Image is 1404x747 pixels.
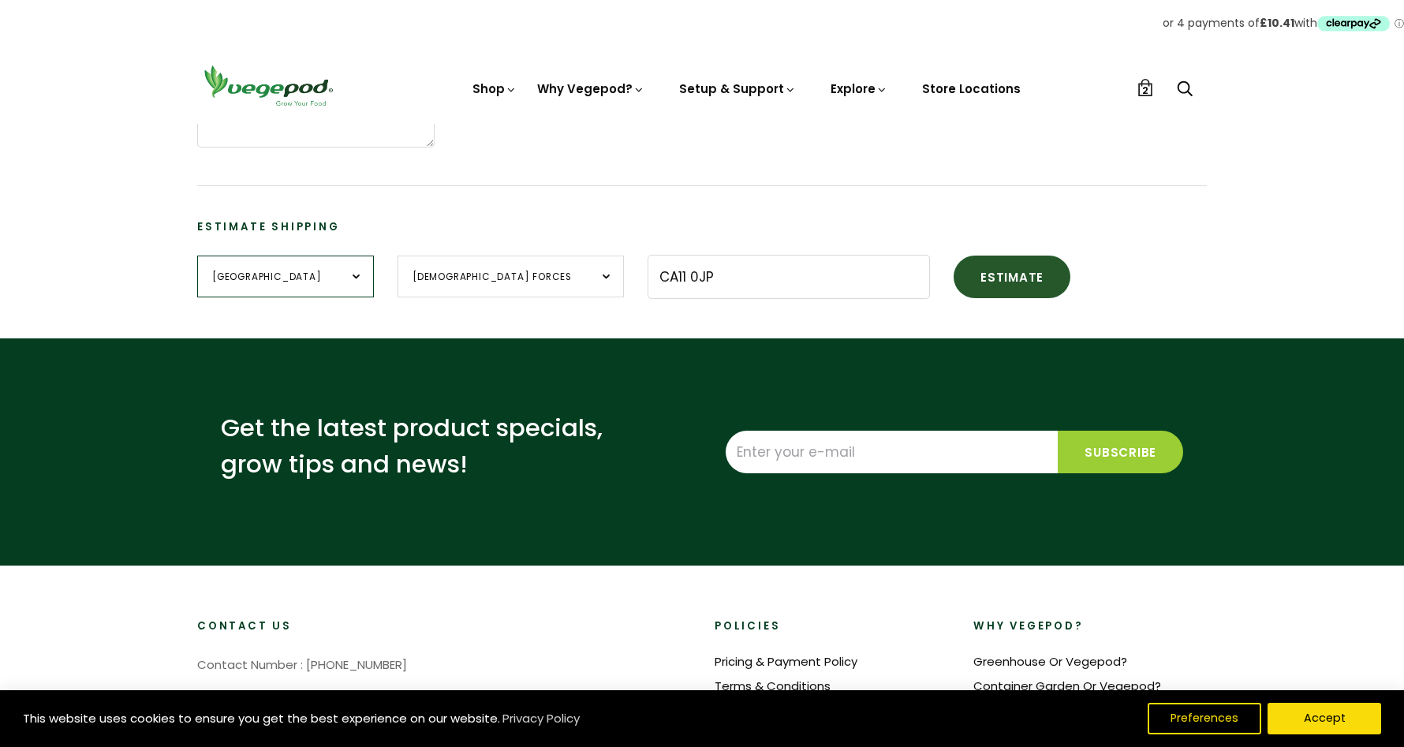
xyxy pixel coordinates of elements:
[679,80,796,97] a: Setup & Support
[1148,703,1261,734] button: Preferences
[221,409,615,483] p: Get the latest product specials, grow tips and news!
[831,80,887,97] a: Explore
[1142,83,1148,98] span: 2
[715,619,948,634] h2: Policies
[648,255,930,299] input: Zip Code
[23,710,500,726] span: This website uses cookies to ensure you get the best experience on our website.
[537,80,644,97] a: Why Vegepod?
[973,653,1127,670] a: Greenhouse Or Vegepod?
[1137,79,1154,96] a: 2
[197,256,374,297] select: Country
[1058,431,1183,473] input: Subscribe
[1268,703,1381,734] button: Accept
[398,256,624,297] select: Province
[1177,81,1193,98] a: Search
[726,431,1058,473] input: Enter your e-mail
[197,63,339,108] img: Vegepod
[500,704,582,733] a: Privacy Policy (opens in a new tab)
[197,653,689,724] p: Contact Number : [PHONE_NUMBER] Phone Hours : 4:00 pm - 10:00pm BST/GMT
[715,653,857,670] a: Pricing & Payment Policy
[197,219,1207,235] h3: Estimate Shipping
[197,619,689,634] h2: Contact Us
[715,678,831,694] a: Terms & Conditions
[472,80,517,97] a: Shop
[973,678,1161,694] a: Container Garden Or Vegepod?
[973,619,1207,634] h2: Why Vegepod?
[922,80,1021,97] a: Store Locations
[954,256,1070,298] button: Estimate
